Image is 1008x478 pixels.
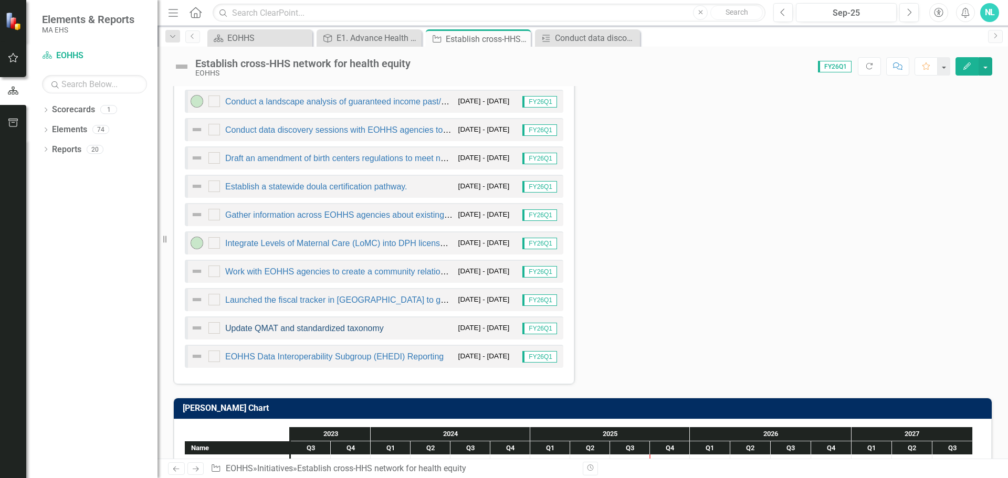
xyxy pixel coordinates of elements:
[227,31,310,45] div: EOHHS
[5,11,24,30] img: ClearPoint Strategy
[458,238,510,248] small: [DATE] - [DATE]
[771,441,811,455] div: Q3
[458,266,510,276] small: [DATE] - [DATE]
[185,441,289,454] div: Name
[191,123,203,136] img: Not Defined
[225,182,407,191] a: Establish a statewide doula certification pathway.
[852,427,973,441] div: 2027
[185,454,289,468] div: Task: EOHHS Start date: 2023-09-07 End date: 2023-09-08
[710,5,763,20] button: Search
[225,97,688,106] a: Conduct a landscape analysis of guaranteed income past/present pilots and other existing/emerging...
[225,352,444,361] a: EOHHS Data Interoperability Subgroup (EHEDI) Reporting
[650,441,690,455] div: Q4
[690,427,852,441] div: 2026
[225,267,753,276] a: Work with EOHHS agencies to create a community relationship database cataloguing the agencies’ re...
[225,295,784,304] a: Launched the fiscal tracker in [GEOGRAPHIC_DATA] to gather information on select public health sp...
[522,294,557,306] span: FY26Q1
[458,181,510,191] small: [DATE] - [DATE]
[194,454,216,468] div: EOHHS
[173,58,190,75] img: Not Defined
[458,209,510,219] small: [DATE] - [DATE]
[932,441,973,455] div: Q3
[522,96,557,108] span: FY26Q1
[291,441,331,455] div: Q3
[92,125,109,134] div: 74
[257,463,293,473] a: Initiatives
[87,145,103,154] div: 20
[191,293,203,306] img: Not Defined
[610,441,650,455] div: Q3
[225,324,384,333] a: Update QMAT and standardized taxonomy
[852,441,892,455] div: Q1
[337,31,419,45] div: E1. Advance Health Equity in [GEOGRAPHIC_DATA] (AHEM)
[185,454,289,468] div: EOHHS
[570,441,610,455] div: Q2
[42,13,134,26] span: Elements & Reports
[530,427,690,441] div: 2025
[458,351,510,361] small: [DATE] - [DATE]
[555,31,637,45] div: Conduct data discovery sessions with EOHHS agencies to identify technical challenges to advancing...
[538,31,637,45] a: Conduct data discovery sessions with EOHHS agencies to identify technical challenges to advancing...
[522,266,557,278] span: FY26Q1
[42,50,147,62] a: EOHHS
[52,144,81,156] a: Reports
[183,403,986,413] h3: [PERSON_NAME] Chart
[980,3,999,22] button: NL
[213,4,765,22] input: Search ClearPoint...
[892,441,932,455] div: Q2
[726,8,748,16] span: Search
[371,441,411,455] div: Q1
[800,7,893,19] div: Sep-25
[297,463,466,473] div: Establish cross-HHS network for health equity
[191,265,203,278] img: Not Defined
[458,153,510,163] small: [DATE] - [DATE]
[225,210,643,219] a: Gather information across EOHHS agencies about existing and forthcoming HRSN screening and referr...
[191,322,203,334] img: Not Defined
[225,239,455,248] a: Integrate Levels of Maternal Care (LoMC) into DPH licensure.
[690,441,730,455] div: Q1
[195,69,411,77] div: EOHHS
[211,463,575,475] div: » »
[42,26,134,34] small: MA EHS
[52,104,95,116] a: Scorecards
[530,441,570,455] div: Q1
[225,125,700,134] a: Conduct data discovery sessions with EOHHS agencies to identify technical challenges to advancing...
[490,441,530,455] div: Q4
[52,124,87,136] a: Elements
[225,154,507,163] a: Draft an amendment of birth centers regulations to meet national standards.
[191,237,203,249] img: On-track
[730,441,771,455] div: Q2
[446,33,528,46] div: Establish cross-HHS network for health equity
[522,323,557,334] span: FY26Q1
[191,95,203,108] img: On-track
[458,323,510,333] small: [DATE] - [DATE]
[522,351,557,363] span: FY26Q1
[411,441,450,455] div: Q2
[191,152,203,164] img: Not Defined
[522,209,557,221] span: FY26Q1
[191,350,203,363] img: Not Defined
[210,31,310,45] a: EOHHS
[371,427,530,441] div: 2024
[458,96,510,106] small: [DATE] - [DATE]
[522,124,557,136] span: FY26Q1
[458,294,510,304] small: [DATE] - [DATE]
[319,31,419,45] a: E1. Advance Health Equity in [GEOGRAPHIC_DATA] (AHEM)
[818,61,852,72] span: FY26Q1
[796,3,897,22] button: Sep-25
[100,105,117,114] div: 1
[331,441,371,455] div: Q4
[191,180,203,193] img: Not Defined
[458,124,510,134] small: [DATE] - [DATE]
[522,153,557,164] span: FY26Q1
[195,58,411,69] div: Establish cross-HHS network for health equity
[522,238,557,249] span: FY26Q1
[450,441,490,455] div: Q3
[291,427,371,441] div: 2023
[226,463,253,473] a: EOHHS
[522,181,557,193] span: FY26Q1
[191,208,203,221] img: Not Defined
[811,441,852,455] div: Q4
[42,75,147,93] input: Search Below...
